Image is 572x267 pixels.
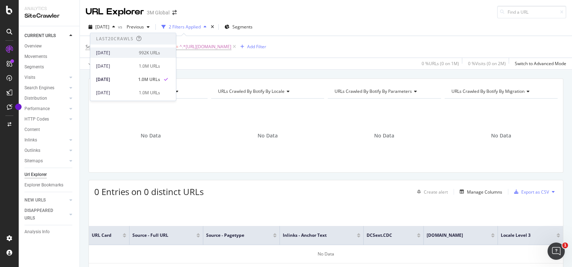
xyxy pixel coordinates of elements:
iframe: Intercom live chat [548,243,565,260]
span: locale Level 3 [501,232,546,239]
button: Switch to Advanced Mode [512,58,566,69]
div: 3M Global [147,9,169,16]
div: Export as CSV [521,189,549,195]
div: 2 Filters Applied [169,24,201,30]
div: URL Explorer [86,6,144,18]
div: Manage Columns [467,189,502,195]
span: No Data [141,132,161,139]
div: Overview [24,42,42,50]
div: [DATE] [96,49,135,56]
div: 0 % URLs ( 0 on 1M ) [422,60,459,67]
div: Analysis Info [24,228,50,236]
a: Segments [24,63,74,71]
span: ^.*[URL][DOMAIN_NAME] [180,42,231,52]
button: Previous [124,21,153,33]
span: No Data [491,132,511,139]
div: Analytics [24,6,74,12]
a: HTTP Codes [24,116,67,123]
button: Export as CSV [511,186,549,198]
a: Explorer Bookmarks [24,181,74,189]
div: [DATE] [96,76,134,82]
a: Overview [24,42,74,50]
a: Inlinks [24,136,67,144]
span: Source - Full URL [132,232,186,239]
span: No Data [374,132,394,139]
a: Outlinks [24,147,67,154]
div: 1.0M URLs [139,63,160,69]
div: HTTP Codes [24,116,49,123]
a: Visits [24,74,67,81]
div: Url Explorer [24,171,47,178]
div: Segments [24,63,44,71]
a: Url Explorer [24,171,74,178]
span: No Data [258,132,278,139]
input: Find a URL [497,6,566,18]
div: 0 % Visits ( 0 on 2M ) [468,60,506,67]
div: 1.0M URLs [138,76,160,82]
div: DISAPPEARED URLS [24,207,61,222]
h4: URLs Crawled By Botify By parameters [333,86,435,97]
span: Previous [124,24,144,30]
div: Explorer Bookmarks [24,181,63,189]
div: arrow-right-arrow-left [172,10,177,15]
button: [DATE] [86,21,118,33]
span: = [176,44,178,50]
a: Content [24,126,74,133]
div: Movements [24,53,47,60]
a: DISAPPEARED URLS [24,207,67,222]
a: NEW URLS [24,196,67,204]
button: Add Filter [237,42,266,51]
button: Create alert [414,186,448,198]
div: [DATE] [96,63,135,69]
span: 0 Entries on 0 distinct URLs [94,186,204,198]
div: Content [24,126,40,133]
div: Tooltip anchor [15,104,22,110]
a: Analysis Info [24,228,74,236]
div: Outlinks [24,147,40,154]
a: Search Engines [24,84,67,92]
div: times [209,23,215,31]
div: 992K URLs [139,49,160,56]
h4: URLs Crawled By Botify By locale [217,86,318,97]
a: Distribution [24,95,67,102]
div: Switch to Advanced Mode [515,60,566,67]
div: 1.0M URLs [139,89,160,96]
span: DCSext.CDC [367,232,406,239]
div: [DATE] [96,89,135,96]
h4: URLs Crawled By Botify By migration [450,86,551,97]
span: Source - pagetype [86,44,122,50]
span: URLs Crawled By Botify By parameters [335,88,412,94]
button: Apply [86,58,106,69]
span: Segments [232,24,253,30]
div: Create alert [424,189,448,195]
a: CURRENT URLS [24,32,67,40]
span: URL Card [92,232,121,239]
a: Movements [24,53,74,60]
span: URLs Crawled By Botify By locale [218,88,285,94]
div: Sitemaps [24,157,43,165]
span: 2025 Aug. 24th [95,24,109,30]
div: Inlinks [24,136,37,144]
div: Add Filter [247,44,266,50]
a: Sitemaps [24,157,67,165]
span: [DOMAIN_NAME] [427,232,480,239]
button: Manage Columns [457,187,502,196]
div: CURRENT URLS [24,32,56,40]
div: NEW URLS [24,196,46,204]
a: Performance [24,105,67,113]
span: Inlinks - Anchor Text [283,232,346,239]
div: No Data [89,245,563,263]
div: SiteCrawler [24,12,74,20]
button: 2 Filters Applied [159,21,209,33]
div: Search Engines [24,84,54,92]
div: Performance [24,105,50,113]
div: Distribution [24,95,47,102]
span: Source - pagetype [206,232,262,239]
span: 1 [562,243,568,248]
span: URLs Crawled By Botify By migration [451,88,525,94]
div: Visits [24,74,35,81]
div: Last 20 Crawls [96,36,133,42]
span: vs [118,24,124,30]
button: Segments [222,21,255,33]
